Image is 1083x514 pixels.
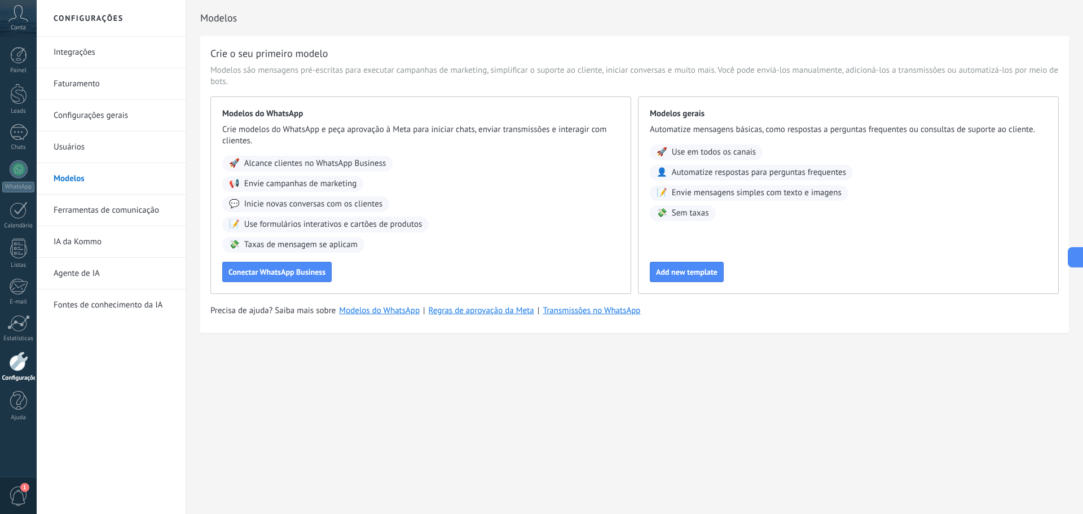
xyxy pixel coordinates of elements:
[222,124,619,147] span: Crie modelos do WhatsApp e peça aprovação à Meta para iniciar chats, enviar transmissões e intera...
[37,289,186,320] li: Fontes de conhecimento da IA
[657,147,667,158] span: 🚀
[54,258,174,289] a: Agente de IA
[2,262,35,269] div: Listas
[2,414,35,421] div: Ajuda
[229,239,240,251] span: 💸
[54,195,174,226] a: Ferramentas de comunicação
[229,219,240,230] span: 📝
[11,24,26,32] span: Conta
[54,289,174,321] a: Fontes de conhecimento da IA
[210,305,336,317] span: Precisa de ajuda? Saiba mais sobre
[210,46,328,60] h3: Crie o seu primeiro modelo
[54,37,174,68] a: Integrações
[2,375,35,382] div: Configurações
[222,108,619,120] span: Modelos do WhatsApp
[543,305,640,316] a: Transmissões no WhatsApp
[650,108,1047,120] span: Modelos gerais
[222,262,332,282] button: Conectar WhatsApp Business
[2,298,35,306] div: E-mail
[339,305,420,316] a: Modelos do WhatsApp
[672,147,756,158] span: Use em todos os canais
[229,158,240,169] span: 🚀
[37,258,186,289] li: Agente de IA
[2,222,35,230] div: Calendário
[244,239,358,251] span: Taxas de mensagem se aplicam
[54,163,174,195] a: Modelos
[37,131,186,163] li: Usuários
[54,131,174,163] a: Usuários
[672,208,709,219] span: Sem taxas
[37,163,186,195] li: Modelos
[244,178,357,190] span: Envie campanhas de marketing
[200,7,1069,29] h2: Modelos
[37,226,186,258] li: IA da Kommo
[244,158,386,169] span: Alcance clientes no WhatsApp Business
[657,187,667,199] span: 📝
[37,37,186,68] li: Integrações
[210,305,1059,317] div: | |
[229,178,240,190] span: 📢
[244,219,422,230] span: Use formulários interativos e cartões de produtos
[672,187,842,199] span: Envie mensagens simples com texto e imagens
[672,167,846,178] span: Automatize respostas para perguntas frequentes
[20,483,29,492] span: 1
[656,268,717,276] span: Add new template
[650,262,724,282] button: Add new template
[429,305,534,316] a: Regras de aprovação da Meta
[229,199,240,210] span: 💬
[54,68,174,100] a: Faturamento
[54,226,174,258] a: IA da Kommo
[2,335,35,342] div: Estatísticas
[244,199,382,210] span: Inicie novas conversas com os clientes
[657,167,667,178] span: 👤
[228,268,325,276] span: Conectar WhatsApp Business
[37,68,186,100] li: Faturamento
[2,67,35,74] div: Painel
[657,208,667,219] span: 💸
[2,108,35,115] div: Leads
[54,100,174,131] a: Configurações gerais
[210,65,1059,87] span: Modelos são mensagens pré-escritas para executar campanhas de marketing, simplificar o suporte ao...
[37,195,186,226] li: Ferramentas de comunicação
[2,182,34,192] div: WhatsApp
[2,144,35,151] div: Chats
[37,100,186,131] li: Configurações gerais
[650,124,1047,135] span: Automatize mensagens básicas, como respostas a perguntas frequentes ou consultas de suporte ao cl...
